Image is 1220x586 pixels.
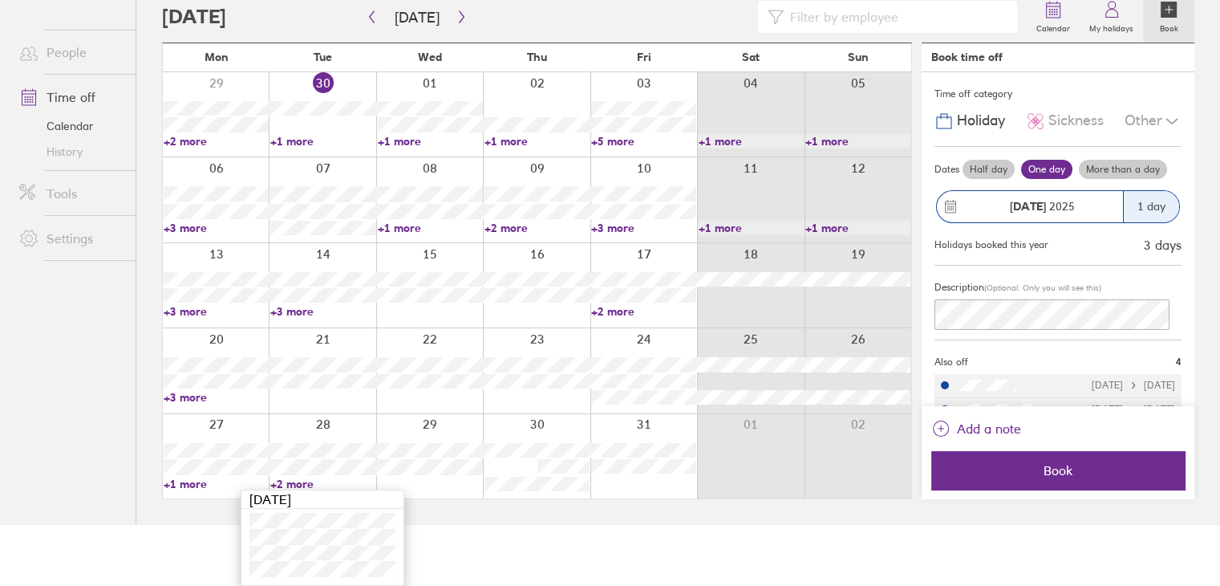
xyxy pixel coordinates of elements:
button: [DATE] [382,4,452,31]
label: More than a day [1079,160,1167,179]
span: (Optional. Only you will see this) [984,283,1101,293]
a: People [6,36,136,68]
a: +1 more [805,134,910,149]
div: Other [1125,106,1181,136]
strong: [DATE] [1010,199,1046,214]
a: Settings [6,222,136,254]
label: Half day [963,160,1015,179]
a: +2 more [164,134,269,149]
span: Book [942,463,1173,478]
button: Add a note [931,416,1021,442]
span: Description [934,281,984,293]
a: +3 more [591,221,696,235]
span: Also off [934,356,968,368]
span: Thu [527,51,547,63]
a: +3 more [164,390,269,405]
div: Holidays booked this year [934,239,1048,250]
a: +1 more [378,221,483,235]
div: Time off category [934,82,1181,106]
label: Calendar [1027,19,1080,34]
a: +1 more [484,134,590,149]
a: +2 more [270,477,375,491]
label: Book [1150,19,1188,34]
a: +1 more [378,134,483,149]
label: My holidays [1080,19,1143,34]
a: +5 more [591,134,696,149]
div: 3 days [1144,238,1181,252]
a: +1 more [164,477,269,491]
a: +2 more [591,304,696,319]
div: [DATE] [DATE] [1092,380,1175,391]
span: Fri [637,51,651,63]
div: [DATE] [241,490,403,509]
span: Tue [314,51,332,63]
input: Filter by employee [784,2,1007,32]
a: +2 more [484,221,590,235]
a: +1 more [805,221,910,235]
span: Sickness [1048,112,1104,129]
span: Wed [418,51,442,63]
label: One day [1021,160,1072,179]
span: Add a note [957,416,1021,442]
a: +1 more [698,221,803,235]
a: Time off [6,81,136,113]
a: +3 more [164,304,269,319]
button: Book [931,451,1185,490]
a: +1 more [698,134,803,149]
span: 4 [1176,356,1181,368]
span: Dates [934,164,959,175]
span: 2025 [1010,200,1075,213]
div: [DATE] [DATE] [1092,404,1175,415]
span: Mon [205,51,229,63]
div: 1 day [1123,191,1179,222]
a: +3 more [270,304,375,319]
a: +3 more [164,221,269,235]
a: Calendar [6,113,136,139]
span: Holiday [957,112,1005,129]
span: Sun [847,51,868,63]
span: Sat [742,51,760,63]
button: [DATE] 20251 day [934,182,1181,231]
a: Tools [6,177,136,210]
a: +1 more [270,134,375,149]
div: Book time off [931,51,1003,63]
a: History [6,139,136,165]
